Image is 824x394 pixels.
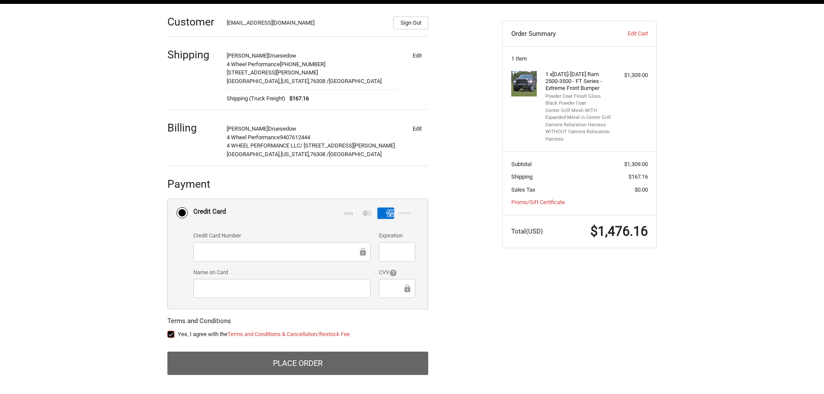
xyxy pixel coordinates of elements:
[393,16,428,29] button: Sign Out
[227,151,281,157] span: [GEOGRAPHIC_DATA],
[193,231,371,240] label: Credit Card Number
[227,125,268,132] span: [PERSON_NAME]
[329,78,382,84] span: [GEOGRAPHIC_DATA]
[280,61,325,67] span: [PHONE_NUMBER]
[167,121,218,135] h2: Billing
[511,161,532,167] span: Subtotal
[511,55,648,62] h3: 1 Item
[285,94,309,103] span: $167.16
[167,177,218,191] h2: Payment
[227,94,285,103] span: Shipping (Truck Freight)
[635,186,648,193] span: $0.00
[590,224,648,239] span: $1,476.16
[545,71,612,92] h4: 1 x [DATE]-[DATE] Ram 2500-3500 - FT Series - Extreme Front Bumper
[511,227,543,235] span: Total (USD)
[406,49,428,61] button: Edit
[310,151,329,157] span: 76308 /
[379,231,415,240] label: Expiration
[227,78,281,84] span: [GEOGRAPHIC_DATA],
[227,69,318,76] span: [STREET_ADDRESS][PERSON_NAME]
[227,142,300,149] span: 4 WHEEL PERFORMANCE LLC
[300,142,395,149] span: / [STREET_ADDRESS][PERSON_NAME]
[310,78,329,84] span: 76308 /
[193,205,226,219] div: Credit Card
[329,151,382,157] span: [GEOGRAPHIC_DATA]
[167,316,231,330] legend: Terms and Conditions
[167,48,218,61] h2: Shipping
[545,122,612,143] li: Camera Relocation Harness WITHOUT Camera Relocation Harness
[193,268,371,277] label: Name on Card
[281,151,310,157] span: [US_STATE],
[228,331,350,337] a: Terms and Conditions & Cancellation/Restock Fee
[614,71,648,80] div: $1,309.00
[511,29,605,38] h3: Order Summary
[781,352,824,394] iframe: Chat Widget
[605,29,648,38] a: Edit Cart
[545,93,612,107] li: Powder Coat Finish Gloss Black Powder Coat
[511,186,535,193] span: Sales Tax
[406,122,428,135] button: Edit
[628,173,648,180] span: $167.16
[268,125,296,132] span: Druesedow
[511,199,565,205] a: Promo/Gift Certificate
[167,352,428,375] button: Place Order
[511,173,532,180] span: Shipping
[227,134,280,141] span: 4 Wheel Performance
[268,52,296,59] span: Druesedow
[227,19,385,29] div: [EMAIL_ADDRESS][DOMAIN_NAME]
[281,78,310,84] span: [US_STATE],
[167,15,218,29] h2: Customer
[379,268,415,277] label: CVV
[227,52,268,59] span: [PERSON_NAME]
[227,61,280,67] span: 4 Wheel Performance
[624,161,648,167] span: $1,309.00
[178,331,350,337] span: Yes, I agree with the
[545,107,612,122] li: Center Grill Mesh WITH Expanded Metal in Center Grill
[280,134,310,141] span: 9407612444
